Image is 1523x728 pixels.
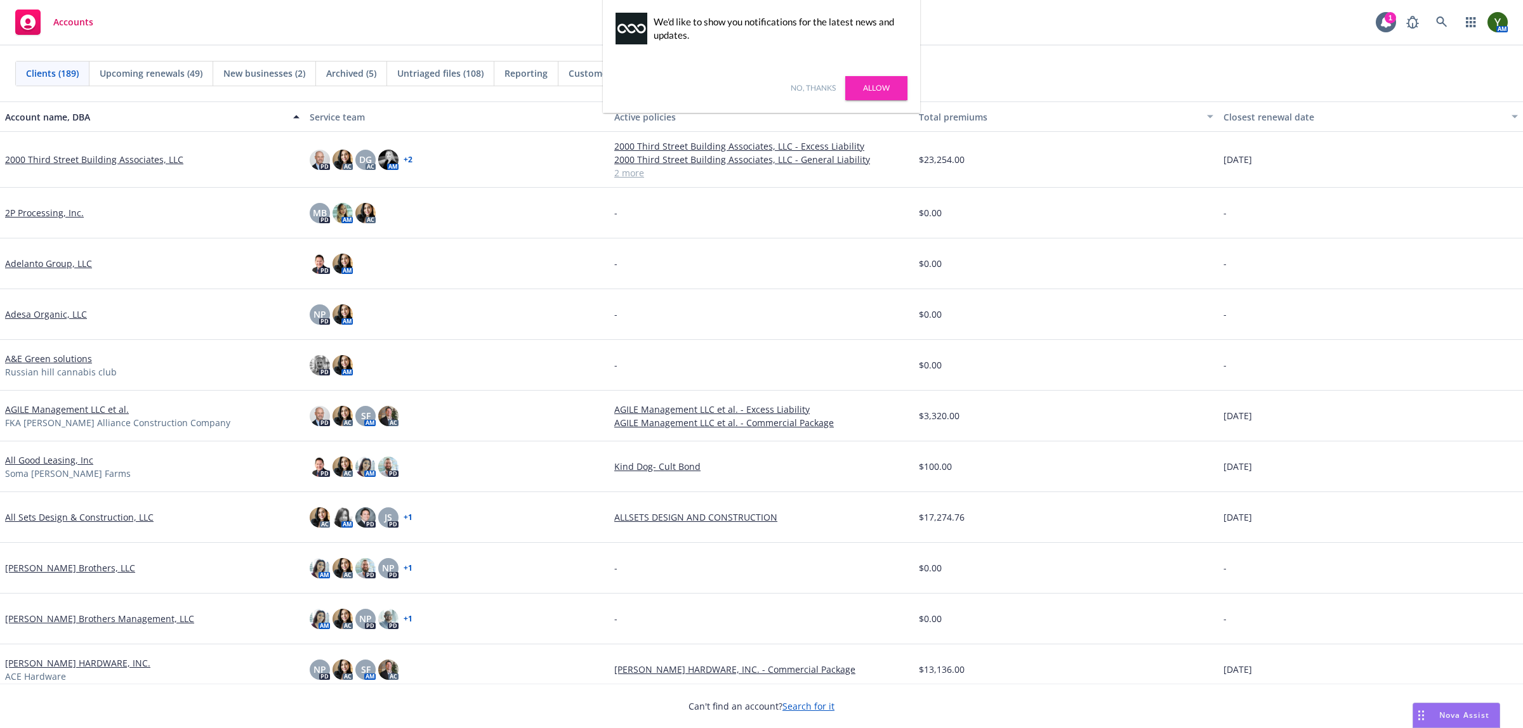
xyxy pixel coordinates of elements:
[310,558,330,578] img: photo
[404,564,412,572] a: + 1
[333,203,353,223] img: photo
[614,308,617,321] span: -
[1429,10,1454,35] a: Search
[310,609,330,629] img: photo
[1223,358,1227,372] span: -
[614,416,909,429] a: AGILE Management LLC et al. - Commercial Package
[333,355,353,375] img: photo
[919,110,1199,124] div: Total premiums
[1223,308,1227,321] span: -
[355,203,376,223] img: photo
[1413,703,1500,728] button: Nova Assist
[404,156,412,164] a: + 2
[1223,206,1227,219] span: -
[614,153,909,166] a: 2000 Third Street Building Associates, LLC - General Liability
[5,656,150,670] a: [PERSON_NAME] HARDWARE, INC.
[333,609,353,629] img: photo
[614,510,909,524] a: ALLSETS DESIGN AND CONSTRUCTION
[1439,710,1489,720] span: Nova Assist
[378,150,399,170] img: photo
[1223,510,1252,524] span: [DATE]
[1458,10,1484,35] a: Switch app
[333,150,353,170] img: photo
[1223,460,1252,473] span: [DATE]
[689,699,834,713] span: Can't find an account?
[333,457,353,477] img: photo
[26,67,79,80] span: Clients (189)
[614,166,909,179] a: 2 more
[609,101,914,132] button: Active policies
[361,663,371,676] span: SF
[5,153,183,166] a: 2000 Third Street Building Associates, LLC
[53,17,93,27] span: Accounts
[504,67,548,80] span: Reporting
[310,406,330,426] img: photo
[1223,409,1252,422] span: [DATE]
[5,206,84,219] a: 2P Processing, Inc.
[305,101,609,132] button: Service team
[914,101,1218,132] button: Total premiums
[614,140,909,153] a: 2000 Third Street Building Associates, LLC - Excess Liability
[1385,12,1396,23] div: 1
[10,4,98,40] a: Accounts
[614,358,617,372] span: -
[5,308,87,321] a: Adesa Organic, LLC
[378,660,399,680] img: photo
[919,460,952,473] span: $100.00
[614,561,617,575] span: -
[5,365,117,379] span: Russian hill cannabis club
[845,76,907,100] a: Allow
[1487,12,1508,32] img: photo
[404,615,412,623] a: + 1
[919,561,942,575] span: $0.00
[310,355,330,375] img: photo
[614,403,909,416] a: AGILE Management LLC et al. - Excess Liability
[1218,101,1523,132] button: Closest renewal date
[5,561,135,575] a: [PERSON_NAME] Brothers, LLC
[614,257,617,270] span: -
[569,67,654,80] span: Customer Directory
[1400,10,1425,35] a: Report a Bug
[361,409,371,422] span: SF
[359,612,372,625] span: NP
[5,110,286,124] div: Account name, DBA
[919,663,965,676] span: $13,136.00
[310,457,330,477] img: photo
[333,304,353,325] img: photo
[359,153,372,166] span: DG
[654,15,901,42] div: We'd like to show you notifications for the latest news and updates.
[382,561,395,575] span: NP
[326,67,376,80] span: Archived (5)
[919,510,965,524] span: $17,274.76
[355,558,376,578] img: photo
[378,609,399,629] img: photo
[313,308,326,321] span: NP
[333,254,353,274] img: photo
[919,206,942,219] span: $0.00
[614,206,617,219] span: -
[397,67,484,80] span: Untriaged files (108)
[5,453,93,467] a: All Good Leasing, Inc
[310,254,330,274] img: photo
[919,409,959,422] span: $3,320.00
[385,510,392,524] span: JS
[404,514,412,521] a: + 1
[1223,561,1227,575] span: -
[1223,663,1252,676] span: [DATE]
[5,670,66,683] span: ACE Hardware
[333,660,353,680] img: photo
[614,612,617,625] span: -
[5,510,154,524] a: All Sets Design & Construction, LLC
[333,406,353,426] img: photo
[791,82,836,94] a: No, thanks
[223,67,305,80] span: New businesses (2)
[614,110,909,124] div: Active policies
[378,457,399,477] img: photo
[5,612,194,625] a: [PERSON_NAME] Brothers Management, LLC
[1223,153,1252,166] span: [DATE]
[1413,703,1429,727] div: Drag to move
[310,150,330,170] img: photo
[919,612,942,625] span: $0.00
